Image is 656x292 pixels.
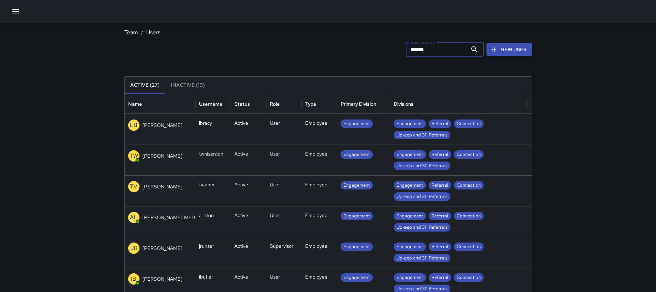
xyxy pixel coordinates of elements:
div: Primary Division [341,101,376,107]
div: User [266,206,302,237]
div: Employee [302,206,337,237]
div: tvarner [195,175,231,206]
span: Connection [454,243,484,250]
span: Connection [454,182,484,189]
span: Connection [454,212,484,220]
span: Engagement [341,274,373,281]
span: Engagement [394,274,426,281]
span: Upkeep and 311 Referrals [394,132,450,139]
a: Team [124,29,138,36]
div: Employee [302,145,337,175]
span: Engagement [341,243,373,250]
span: Referral [429,182,451,189]
span: Upkeep and 311 Referrals [394,162,450,169]
span: Engagement [394,243,426,250]
span: Engagement [341,212,373,220]
div: User [266,114,302,145]
p: AL [130,213,137,222]
p: TV [130,182,137,191]
p: JR [130,244,137,252]
p: [PERSON_NAME][MEDICAL_DATA] [142,214,222,221]
span: Upkeep and 311 Referrals [394,193,450,200]
div: Active [231,206,266,237]
span: Connection [454,120,484,127]
button: Active (27) [125,77,165,94]
div: twhisenton [195,145,231,175]
div: Active [231,237,266,268]
span: Connection [454,151,484,158]
span: Connection [454,274,484,281]
div: Username [199,101,222,107]
span: Upkeep and 311 Referrals [394,224,450,231]
div: Active [231,175,266,206]
span: Referral [429,274,451,281]
span: Engagement [341,182,373,189]
a: New User [486,43,532,56]
span: Engagement [341,120,373,127]
li: / [141,28,143,37]
span: Engagement [341,151,373,158]
div: Divisions [394,101,413,107]
button: Inactive (19) [165,77,211,94]
span: Referral [429,243,451,250]
p: [PERSON_NAME] [142,122,182,129]
p: [PERSON_NAME] [142,152,182,159]
p: TW [130,152,138,160]
div: Active [231,114,266,145]
div: User [266,145,302,175]
span: Engagement [394,151,426,158]
span: Referral [429,120,451,127]
label: Search users [411,39,435,45]
span: Engagement [394,182,426,189]
div: Role [270,101,280,107]
span: Referral [429,151,451,158]
div: User [266,175,302,206]
div: Active [231,145,266,175]
p: [PERSON_NAME] [142,183,182,190]
div: jruhser [195,237,231,268]
a: Users [146,29,160,36]
span: Referral [429,212,451,220]
p: LB [130,121,137,129]
div: Employee [302,114,337,145]
div: lbracy [195,114,231,145]
span: Upkeep and 311 Referrals [394,255,450,262]
div: Employee [302,175,337,206]
span: Engagement [394,212,426,220]
div: Employee [302,237,337,268]
div: Status [234,101,250,107]
div: Type [305,101,316,107]
p: [PERSON_NAME] [142,245,182,252]
div: Name [128,101,142,107]
span: Engagement [394,120,426,127]
p: IB [131,275,136,283]
p: [PERSON_NAME] [142,275,182,282]
div: Supervisor [266,237,302,268]
div: alinton [195,206,231,237]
